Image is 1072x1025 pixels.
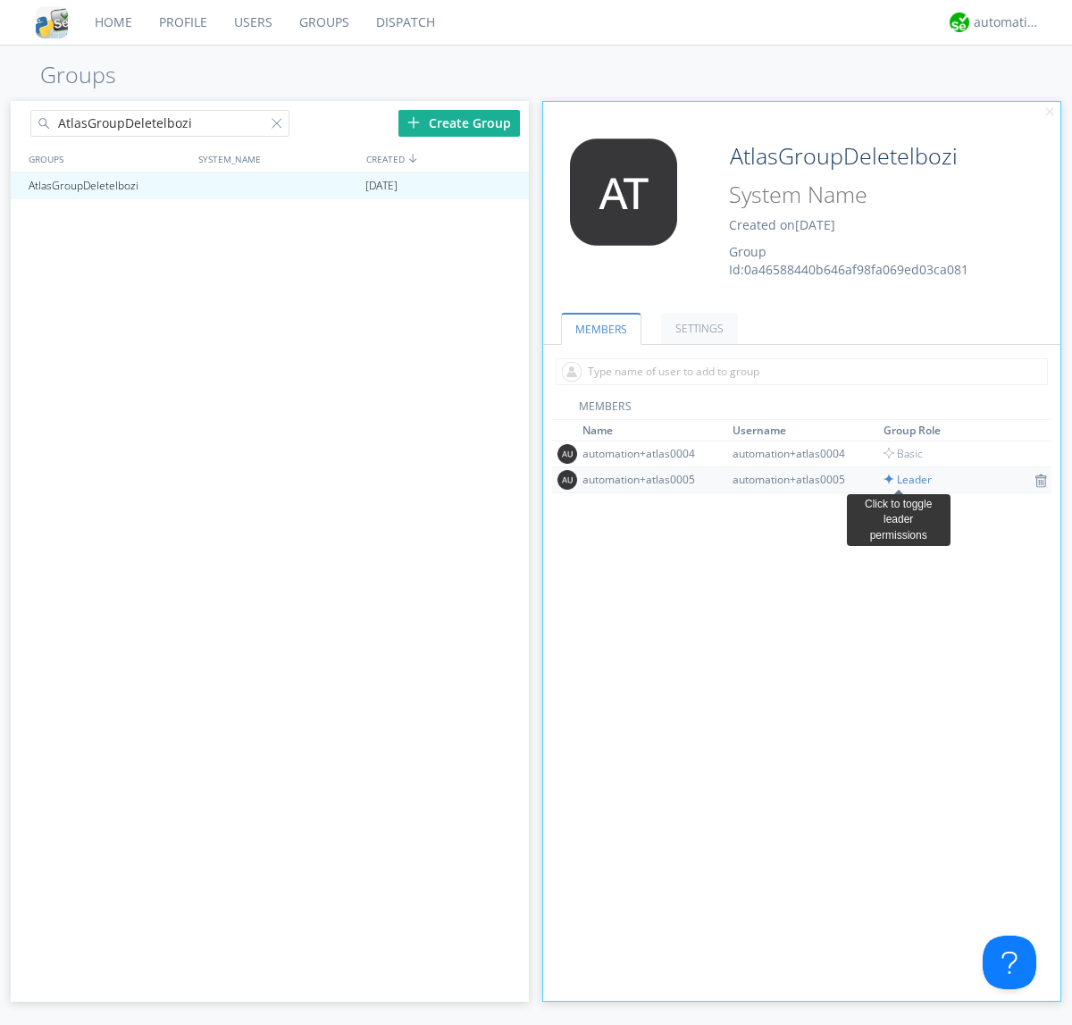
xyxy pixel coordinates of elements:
[557,470,577,490] img: 373638.png
[730,420,881,441] th: Toggle SortBy
[729,243,968,278] span: Group Id: 0a46588440b646af98fa069ed03ca081
[398,110,520,137] div: Create Group
[881,420,1032,441] th: Toggle SortBy
[11,172,529,199] a: AtlasGroupDeletelbozi[DATE]
[884,446,923,461] span: Basic
[561,313,641,345] a: MEMBERS
[729,216,835,233] span: Created on
[884,472,932,487] span: Leader
[733,472,867,487] div: automation+atlas0005
[30,110,289,137] input: Search groups
[723,139,1011,174] input: Group Name
[974,13,1041,31] div: automation+atlas
[854,497,943,542] div: Click to toggle leader permissions
[733,446,867,461] div: automation+atlas0004
[557,139,691,246] img: 373638.png
[983,936,1036,989] iframe: Toggle Customer Support
[24,146,189,172] div: GROUPS
[407,116,420,129] img: plus.svg
[552,399,1052,420] div: MEMBERS
[582,472,716,487] div: automation+atlas0005
[950,13,969,32] img: d2d01cd9b4174d08988066c6d424eccd
[582,446,716,461] div: automation+atlas0004
[723,178,1011,212] input: System Name
[36,6,68,38] img: cddb5a64eb264b2086981ab96f4c1ba7
[557,444,577,464] img: 373638.png
[556,358,1048,385] input: Type name of user to add to group
[580,420,731,441] th: Toggle SortBy
[795,216,835,233] span: [DATE]
[1043,106,1056,119] img: cancel.svg
[365,172,398,199] span: [DATE]
[194,146,362,172] div: SYSTEM_NAME
[362,146,531,172] div: CREATED
[661,313,738,344] a: SETTINGS
[1034,474,1047,488] img: icon-trash.svg
[24,172,191,199] div: AtlasGroupDeletelbozi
